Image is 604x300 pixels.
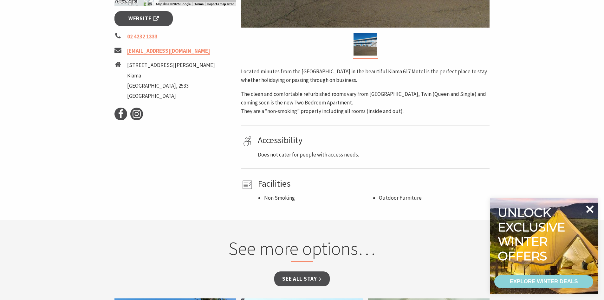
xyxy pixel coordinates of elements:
h2: See more options… [181,237,423,262]
p: The clean and comfortable refurbished rooms vary from [GEOGRAPHIC_DATA], Twin (Queen and Single) ... [241,90,490,116]
li: Kiama [127,71,215,80]
p: Does not cater for people with access needs. [258,150,487,159]
li: Non Smoking [264,194,373,202]
a: Website [114,11,173,26]
a: See all Stay [274,271,329,286]
li: [STREET_ADDRESS][PERSON_NAME] [127,61,215,70]
span: Map data ©2025 Google [156,2,191,6]
a: 02 4232 1333 [127,33,158,40]
a: Terms [194,2,204,6]
button: Keyboard shortcuts [148,2,152,6]
li: Outdoor Furniture [379,194,487,202]
a: [EMAIL_ADDRESS][DOMAIN_NAME]​ [127,47,210,55]
div: Unlock exclusive winter offers [498,205,568,263]
img: Front Of Motel [354,33,377,56]
h4: Accessibility [258,135,487,146]
a: Report a map error [207,2,234,6]
li: [GEOGRAPHIC_DATA] [127,92,215,100]
div: EXPLORE WINTER DEALS [510,275,578,288]
li: [GEOGRAPHIC_DATA], 2533 [127,82,215,90]
span: Website [128,14,159,23]
p: Located minutes from the [GEOGRAPHIC_DATA] in the beautiful Kiama 617 Motel is the perfect place ... [241,67,490,84]
a: EXPLORE WINTER DEALS [494,275,593,288]
h4: Facilities [258,178,487,189]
